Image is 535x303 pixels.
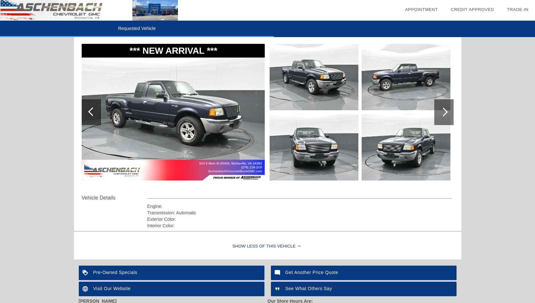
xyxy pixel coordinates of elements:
[79,282,264,296] a: Visit Our Website
[147,210,452,216] div: Transmission: Automatic
[147,222,452,229] div: Interior Color:
[82,194,147,202] div: Vehicle Details
[362,114,450,181] img: 4da85bbc-c7da-42f4-bf1c-bf2cca950481.jpg
[82,44,265,181] img: f30e1f27-9a84-40b6-bc47-785471b998ce.jpg
[270,44,358,110] img: f6b41d10-1452-4e42-af0d-d5fa2d1fa11c.jpg
[451,7,494,12] a: Credit Approved
[79,266,264,280] a: Pre-Owned Specials
[270,114,358,181] img: a61b411c-1b26-4a76-8953-5f1705c858db.jpg
[147,216,452,222] div: Exterior Color:
[507,7,529,12] a: Trade-In
[271,282,457,296] a: See What Others Say
[362,44,450,110] img: dee533ba-bcac-4399-9e03-bc2bed164bb0.jpg
[405,7,438,12] a: Appointment
[271,282,285,296] img: ic_format_quote_white_24dp_2x.png
[79,282,93,296] img: ic_language_white_24dp_2x.png
[271,266,285,280] img: ic_mode_comment_white_24dp_2x.png
[271,266,457,280] a: Get Another Price Quote
[147,203,452,210] div: Engine:
[79,266,93,280] img: ic_loyalty_white_24dp_2x.png
[74,234,461,259] div: Show Less of this Vehicle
